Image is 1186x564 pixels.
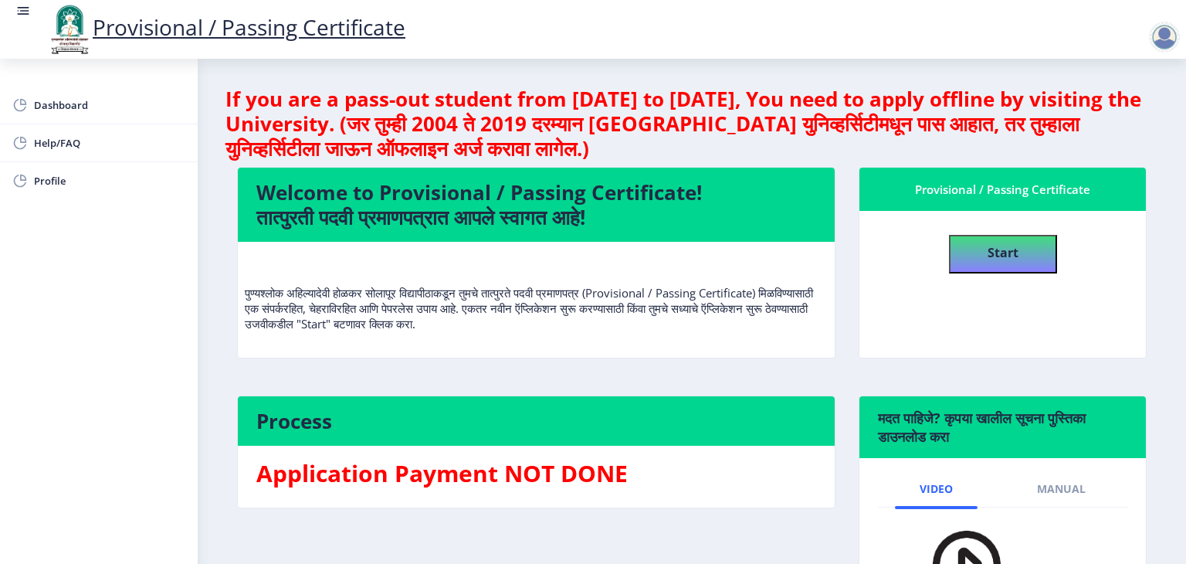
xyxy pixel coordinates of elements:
[256,180,816,229] h4: Welcome to Provisional / Passing Certificate! तात्पुरती पदवी प्रमाणपत्रात आपले स्वागत आहे!
[34,96,185,114] span: Dashboard
[46,3,93,56] img: logo
[1037,483,1086,495] span: Manual
[878,180,1127,199] div: Provisional / Passing Certificate
[256,458,816,489] h3: Application Payment NOT DONE
[46,12,405,42] a: Provisional / Passing Certificate
[949,235,1057,274] button: Start
[1012,471,1110,508] a: Manual
[878,409,1127,446] h6: मदत पाहिजे? कृपया खालील सूचना पुस्तिका डाउनलोड करा
[920,483,953,495] span: Video
[895,471,978,508] a: Video
[245,254,828,331] p: पुण्यश्लोक अहिल्यादेवी होळकर सोलापूर विद्यापीठाकडून तुमचे तात्पुरते पदवी प्रमाणपत्र (Provisional ...
[988,244,1018,261] b: Start
[225,87,1158,161] h4: If you are a pass-out student from [DATE] to [DATE], You need to apply offline by visiting the Un...
[34,134,185,152] span: Help/FAQ
[256,409,816,433] h4: Process
[34,172,185,190] span: Profile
